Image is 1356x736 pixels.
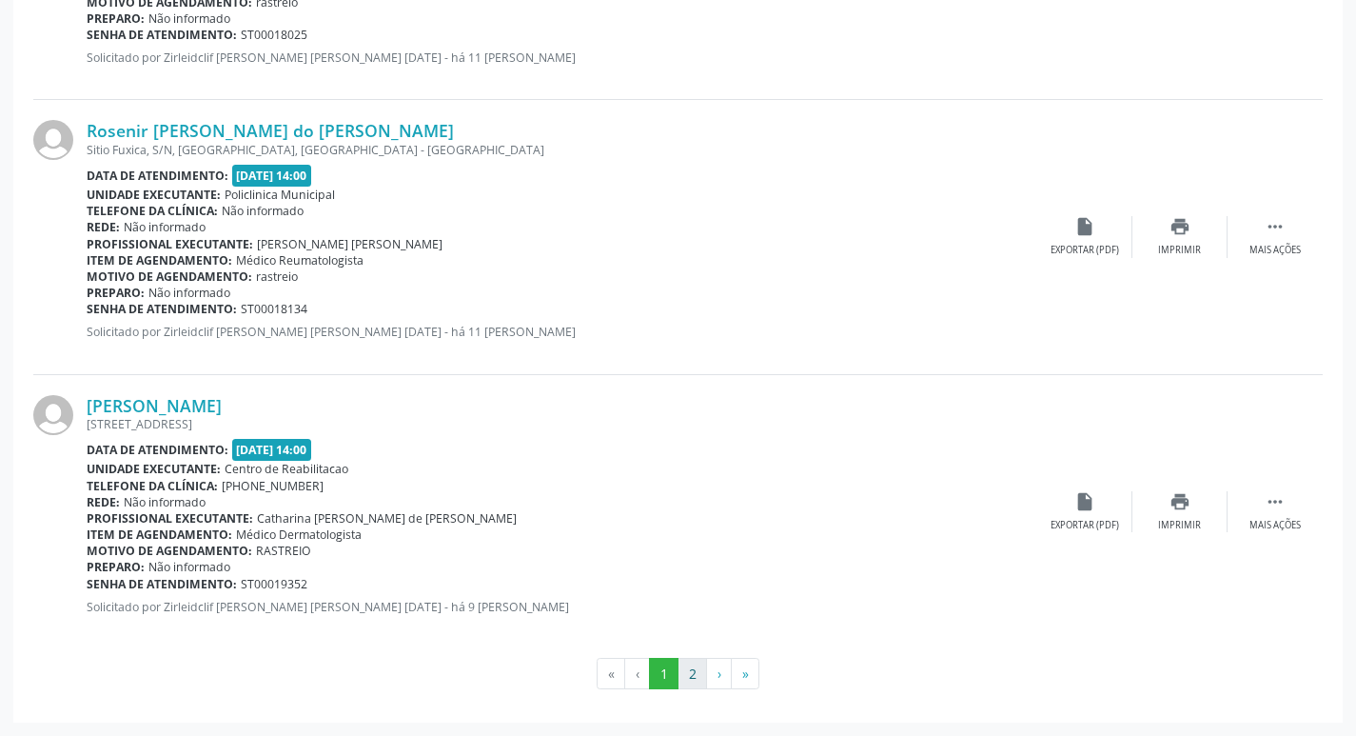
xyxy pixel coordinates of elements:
[87,395,222,416] a: [PERSON_NAME]
[232,165,312,187] span: [DATE] 14:00
[87,236,253,252] b: Profissional executante:
[148,10,230,27] span: Não informado
[87,442,228,458] b: Data de atendimento:
[87,416,1037,432] div: [STREET_ADDRESS]
[87,168,228,184] b: Data de atendimento:
[1051,244,1119,257] div: Exportar (PDF)
[1051,519,1119,532] div: Exportar (PDF)
[87,494,120,510] b: Rede:
[87,599,1037,615] p: Solicitado por Zirleidclif [PERSON_NAME] [PERSON_NAME] [DATE] - há 9 [PERSON_NAME]
[87,203,218,219] b: Telefone da clínica:
[1249,244,1301,257] div: Mais ações
[148,559,230,575] span: Não informado
[649,658,678,690] button: Go to page 1
[87,576,237,592] b: Senha de atendimento:
[1265,216,1286,237] i: 
[225,461,348,477] span: Centro de Reabilitacao
[87,219,120,235] b: Rede:
[87,301,237,317] b: Senha de atendimento:
[678,658,707,690] button: Go to page 2
[1169,216,1190,237] i: print
[1158,519,1201,532] div: Imprimir
[87,324,1037,340] p: Solicitado por Zirleidclif [PERSON_NAME] [PERSON_NAME] [DATE] - há 11 [PERSON_NAME]
[1074,216,1095,237] i: insert_drive_file
[33,120,73,160] img: img
[87,120,454,141] a: Rosenir [PERSON_NAME] do [PERSON_NAME]
[33,658,1323,690] ul: Pagination
[241,576,307,592] span: ST00019352
[87,527,232,543] b: Item de agendamento:
[1169,491,1190,512] i: print
[257,236,442,252] span: [PERSON_NAME] [PERSON_NAME]
[87,543,252,559] b: Motivo de agendamento:
[87,478,218,494] b: Telefone da clínica:
[241,27,307,43] span: ST00018025
[731,658,759,690] button: Go to last page
[241,301,307,317] span: ST00018134
[256,543,311,559] span: RASTREIO
[1074,491,1095,512] i: insert_drive_file
[236,252,364,269] span: Médico Reumatologista
[87,510,253,527] b: Profissional executante:
[87,50,1037,66] p: Solicitado por Zirleidclif [PERSON_NAME] [PERSON_NAME] [DATE] - há 11 [PERSON_NAME]
[222,203,304,219] span: Não informado
[1249,519,1301,532] div: Mais ações
[257,510,517,527] span: Catharina [PERSON_NAME] de [PERSON_NAME]
[222,478,324,494] span: [PHONE_NUMBER]
[124,494,206,510] span: Não informado
[232,439,312,461] span: [DATE] 14:00
[87,187,221,203] b: Unidade executante:
[87,285,145,301] b: Preparo:
[87,269,252,285] b: Motivo de agendamento:
[148,285,230,301] span: Não informado
[33,395,73,435] img: img
[236,527,362,543] span: Médico Dermatologista
[124,219,206,235] span: Não informado
[706,658,732,690] button: Go to next page
[87,559,145,575] b: Preparo:
[256,269,298,285] span: rastreio
[1265,491,1286,512] i: 
[87,142,1037,158] div: Sitio Fuxica, S/N, [GEOGRAPHIC_DATA], [GEOGRAPHIC_DATA] - [GEOGRAPHIC_DATA]
[87,252,232,269] b: Item de agendamento:
[225,187,335,203] span: Policlinica Municipal
[1158,244,1201,257] div: Imprimir
[87,10,145,27] b: Preparo:
[87,27,237,43] b: Senha de atendimento:
[87,461,221,477] b: Unidade executante:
